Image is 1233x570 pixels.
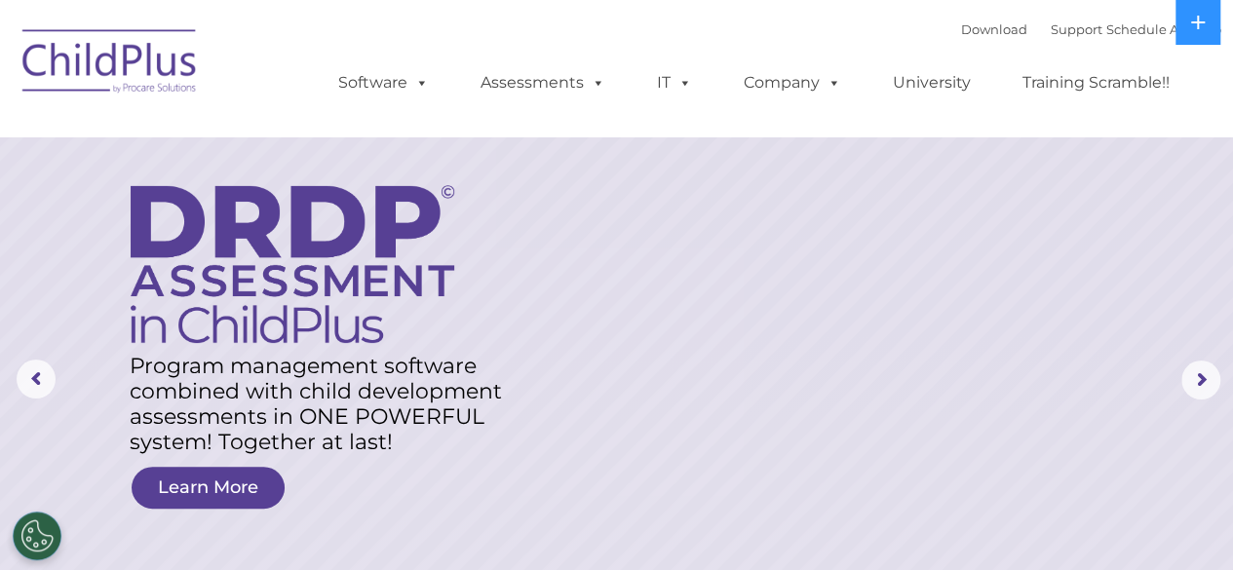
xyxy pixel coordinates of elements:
button: Cookies Settings [13,512,61,560]
a: Software [319,63,448,102]
a: IT [637,63,712,102]
font: | [961,21,1221,37]
span: Last name [271,129,330,143]
img: DRDP Assessment in ChildPlus [131,185,454,343]
a: Training Scramble!! [1003,63,1189,102]
span: Phone number [271,209,354,223]
a: University [873,63,990,102]
a: Learn More [132,467,285,509]
img: ChildPlus by Procare Solutions [13,16,208,113]
a: Support [1051,21,1102,37]
a: Assessments [461,63,625,102]
rs-layer: Program management software combined with child development assessments in ONE POWERFUL system! T... [130,354,524,455]
a: Company [724,63,861,102]
a: Schedule A Demo [1106,21,1221,37]
a: Download [961,21,1027,37]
